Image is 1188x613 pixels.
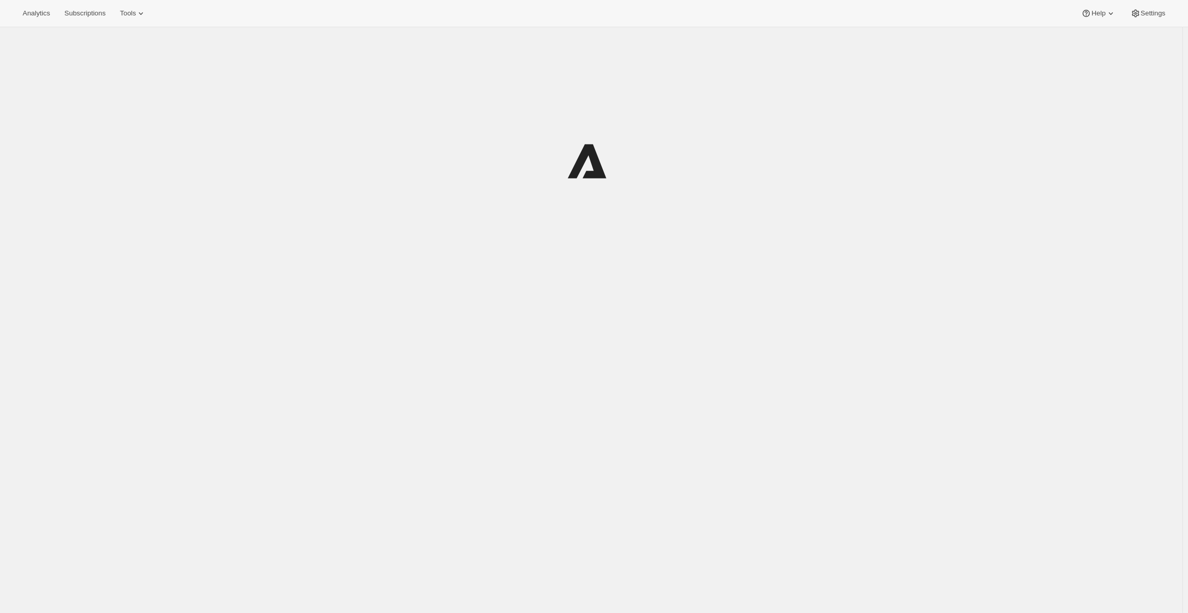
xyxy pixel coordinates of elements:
[1091,9,1105,17] span: Help
[114,6,152,21] button: Tools
[16,6,56,21] button: Analytics
[58,6,112,21] button: Subscriptions
[23,9,50,17] span: Analytics
[120,9,136,17] span: Tools
[1075,6,1122,21] button: Help
[64,9,105,17] span: Subscriptions
[1124,6,1172,21] button: Settings
[1141,9,1165,17] span: Settings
